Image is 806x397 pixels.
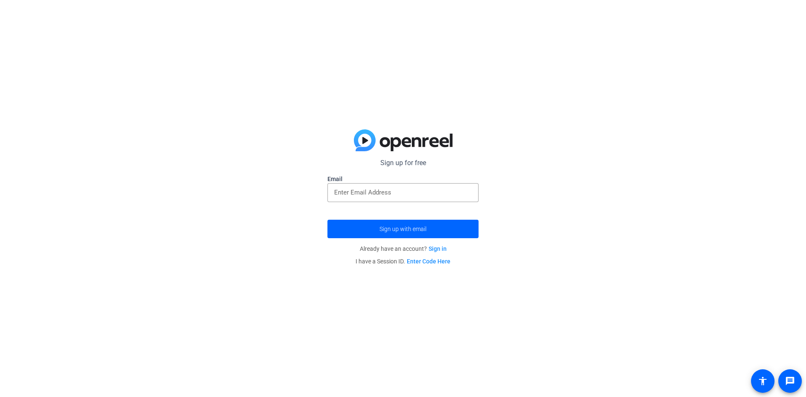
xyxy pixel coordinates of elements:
mat-icon: message [785,376,795,386]
label: Email [327,175,479,183]
input: Enter Email Address [334,187,472,197]
img: blue-gradient.svg [354,129,453,151]
button: Sign up with email [327,220,479,238]
span: I have a Session ID. [356,258,450,265]
mat-icon: accessibility [758,376,768,386]
p: Sign up for free [327,158,479,168]
a: Enter Code Here [407,258,450,265]
span: Already have an account? [360,245,447,252]
a: Sign in [429,245,447,252]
